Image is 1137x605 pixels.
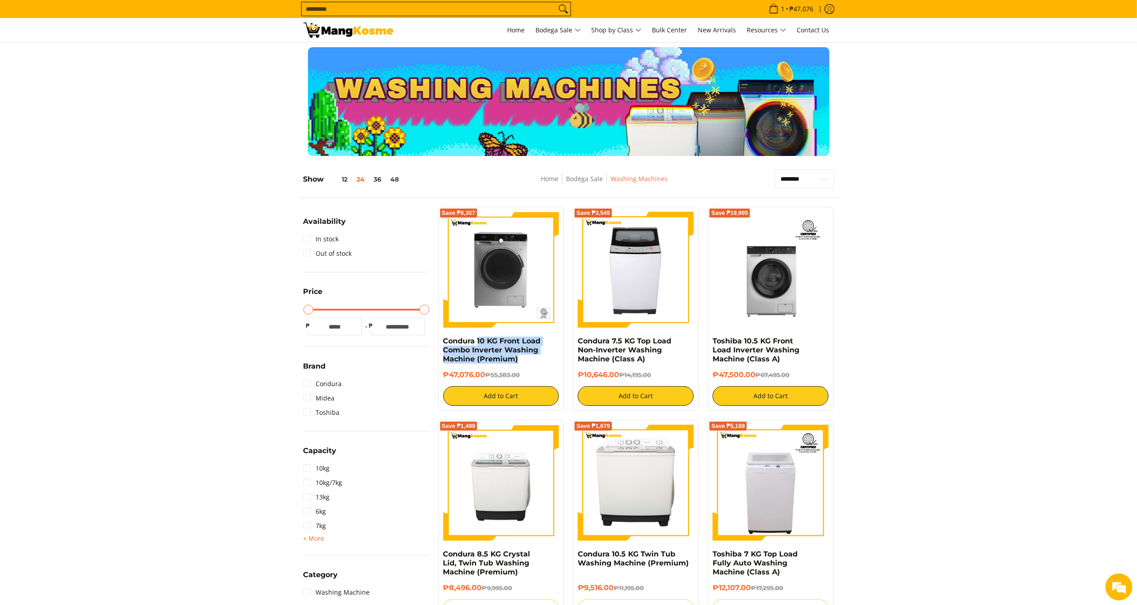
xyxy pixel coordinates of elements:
[789,6,815,12] span: ₱47,076
[478,173,731,194] nav: Breadcrumbs
[648,18,692,42] a: Bulk Center
[352,176,370,183] button: 24
[443,337,541,363] a: Condura 10 KG Front Load Combo Inverter Washing Machine (Premium)
[698,26,736,34] span: New Arrivals
[443,212,559,328] img: Condura 10 KG Front Load Combo Inverter Washing Machine (Premium)
[793,18,834,42] a: Contact Us
[766,4,816,14] span: •
[503,18,530,42] a: Home
[713,425,829,541] img: Toshiba 7 KG Top Load Fully Auto Washing Machine (Class A)
[303,377,342,391] a: Condura
[711,210,748,216] span: Save ₱19,995
[578,370,694,379] h6: ₱10,646.00
[713,212,829,328] img: Toshiba 10.5 KG Front Load Inverter Washing Machine (Class A)
[578,425,694,541] img: Condura 10.5 KG Twin Tub Washing Machine (Premium)
[303,447,337,454] span: Capacity
[755,371,789,378] del: ₱67,495.00
[486,371,520,378] del: ₱55,383.00
[482,584,513,592] del: ₱9,995.00
[541,174,558,183] a: Home
[303,535,325,542] span: + More
[303,461,330,476] a: 10kg
[592,25,642,36] span: Shop by Class
[614,584,644,592] del: ₱11,195.00
[443,550,531,576] a: Condura 8.5 KG Crystal Lid, Twin Tub Washing Machine (Premium)
[713,370,829,379] h6: ₱47,500.00
[303,321,312,330] span: ₱
[303,232,339,246] a: In stock
[402,18,834,42] nav: Main Menu
[713,386,829,406] button: Add to Cart
[442,210,476,216] span: Save ₱8,307
[652,26,687,34] span: Bulk Center
[713,550,798,576] a: Toshiba 7 KG Top Load Fully Auto Washing Machine (Class A)
[797,26,829,34] span: Contact Us
[611,174,668,183] a: Washing Machines
[303,288,323,302] summary: Open
[303,447,337,461] summary: Open
[366,321,375,330] span: ₱
[711,423,745,429] span: Save ₱5,188
[47,50,151,62] div: Chat with us now
[303,246,352,261] a: Out of stock
[443,386,559,406] button: Add to Cart
[52,113,124,204] span: We're online!
[536,25,581,36] span: Bodega Sale
[303,363,326,370] span: Brand
[303,490,330,504] a: 13kg
[303,519,326,533] a: 7kg
[578,550,689,567] a: Condura 10.5 KG Twin Tub Washing Machine (Premium)
[619,371,651,378] del: ₱14,195.00
[303,533,325,544] summary: Open
[780,6,786,12] span: 1
[303,391,335,405] a: Midea
[566,174,603,183] a: Bodega Sale
[694,18,741,42] a: New Arrivals
[443,583,559,592] h6: ₱8,496.00
[303,218,346,225] span: Availability
[303,571,338,585] summary: Open
[578,337,671,363] a: Condura 7.5 KG Top Load Non-Inverter Washing Machine (Class A)
[743,18,791,42] a: Resources
[713,337,799,363] a: Toshiba 10.5 KG Front Load Inverter Washing Machine (Class A)
[531,18,585,42] a: Bodega Sale
[303,405,340,420] a: Toshiba
[576,210,610,216] span: Save ₱3,549
[578,583,694,592] h6: ₱9,516.00
[442,423,476,429] span: Save ₱1,499
[508,26,525,34] span: Home
[303,288,323,295] span: Price
[578,386,694,406] button: Add to Cart
[370,176,386,183] button: 36
[443,426,559,539] img: Condura 8.5 KG Crystal Lid, Twin Tub Washing Machine (Premium)
[587,18,646,42] a: Shop by Class
[751,584,783,592] del: ₱17,295.00
[582,212,691,328] img: condura-7.5kg-topload-non-inverter-washing-machine-class-c-full-view-mang-kosme
[324,176,352,183] button: 12
[303,363,326,377] summary: Open
[303,22,393,38] img: Washing Machines l Mang Kosme: Home Appliances Warehouse Sale Partner
[303,585,370,600] a: Washing Machine
[303,504,326,519] a: 6kg
[443,370,559,379] h6: ₱47,076.00
[747,25,786,36] span: Resources
[303,175,404,184] h5: Show
[303,571,338,578] span: Category
[576,423,610,429] span: Save ₱1,679
[386,176,404,183] button: 48
[713,583,829,592] h6: ₱12,107.00
[147,4,169,26] div: Minimize live chat window
[303,476,343,490] a: 10kg/7kg
[556,2,571,16] button: Search
[4,245,171,277] textarea: Type your message and hit 'Enter'
[303,218,346,232] summary: Open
